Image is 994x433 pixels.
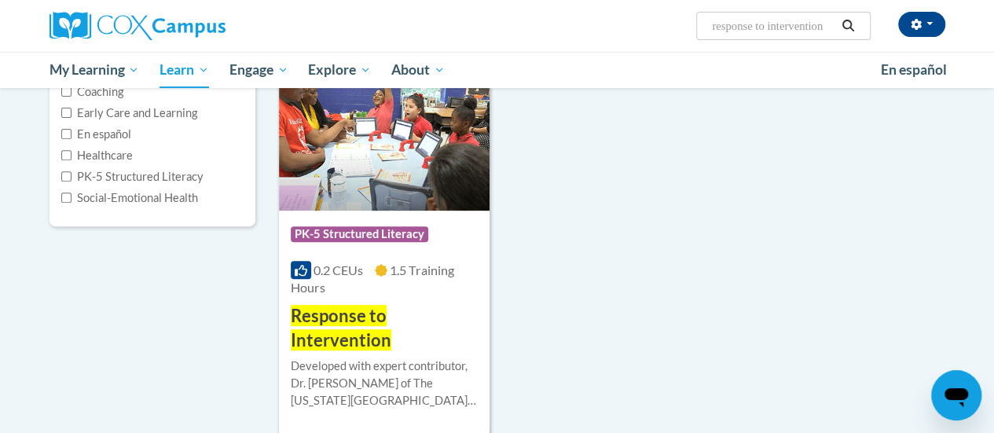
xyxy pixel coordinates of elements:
iframe: Button to launch messaging window [931,370,981,420]
span: Learn [160,61,209,79]
span: PK-5 Structured Literacy [291,226,428,242]
label: PK-5 Structured Literacy [61,168,204,185]
span: My Learning [49,61,139,79]
span: About [391,61,445,79]
div: Developed with expert contributor, Dr. [PERSON_NAME] of The [US_STATE][GEOGRAPHIC_DATA]. Through ... [291,358,478,409]
input: Checkbox for Options [61,129,72,139]
a: Explore [298,52,381,88]
a: Engage [219,52,299,88]
span: 1.5 Training Hours [291,262,454,295]
label: Healthcare [61,147,133,164]
label: Social-Emotional Health [61,189,198,207]
label: En español [61,126,131,143]
label: Early Care and Learning [61,105,197,122]
a: En español [871,53,957,86]
span: En español [881,61,947,78]
button: Account Settings [898,12,945,37]
img: Course Logo [279,50,490,211]
span: Engage [229,61,288,79]
span: Response to Intervention [291,305,391,350]
a: My Learning [39,52,150,88]
label: Coaching [61,83,123,101]
input: Checkbox for Options [61,108,72,118]
a: Cox Campus [50,12,332,40]
img: Cox Campus [50,12,226,40]
a: Learn [149,52,219,88]
span: 0.2 CEUs [314,262,363,277]
input: Checkbox for Options [61,171,72,182]
input: Search Courses [710,17,836,35]
input: Checkbox for Options [61,150,72,160]
div: Main menu [38,52,957,88]
span: Explore [308,61,371,79]
input: Checkbox for Options [61,86,72,97]
button: Search [836,17,860,35]
a: About [381,52,455,88]
input: Checkbox for Options [61,193,72,203]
